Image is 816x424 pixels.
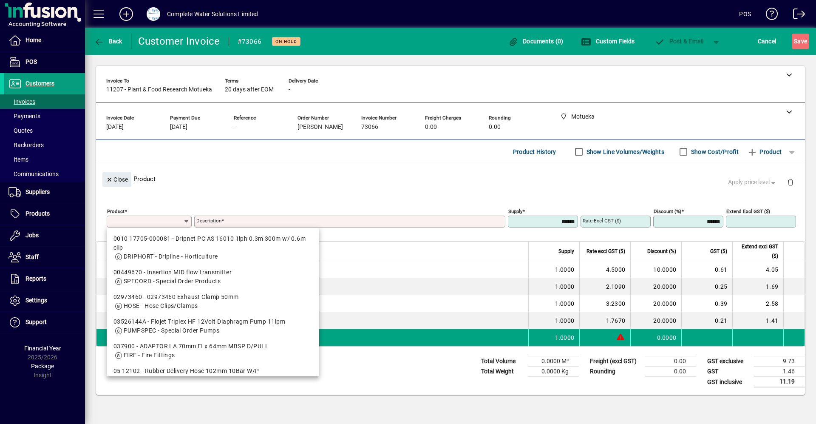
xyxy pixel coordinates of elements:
[732,261,783,278] td: 4.05
[555,316,575,325] span: 1.0000
[630,312,681,329] td: 20.0000
[25,275,46,282] span: Reports
[102,172,131,187] button: Close
[585,299,625,308] div: 3.2300
[113,317,312,326] div: 03526144A - Flojet Triplex HF 12Volt Diaphragm Pump 11lpm
[4,268,85,290] a: Reports
[25,37,41,43] span: Home
[739,7,751,21] div: POS
[106,124,124,131] span: [DATE]
[234,124,235,131] span: -
[170,124,187,131] span: [DATE]
[654,38,704,45] span: ost & Email
[710,247,727,256] span: GST ($)
[581,38,635,45] span: Custom Fields
[25,188,50,195] span: Suppliers
[113,268,312,277] div: 00449670 - Insertion MID flow transmitter
[732,312,783,329] td: 1.41
[124,253,218,260] span: DRIPHORT - Dripline - Horticulture
[794,34,807,48] span: ave
[528,367,579,377] td: 0.0000 Kg
[585,316,625,325] div: 1.7670
[8,98,35,105] span: Invoices
[506,34,566,49] button: Documents (0)
[107,339,319,363] mat-option: 037900 - ADAPTOR LA 70mm FI x 64mm MBSP D/PULL
[780,178,801,186] app-page-header-button: Delete
[124,302,198,309] span: HOSE - Hose Clips/Clamps
[107,208,125,214] mat-label: Product
[100,175,133,183] app-page-header-button: Close
[25,319,47,325] span: Support
[124,278,221,285] span: SPECORD - Special Order Products
[4,152,85,167] a: Items
[4,182,85,203] a: Suppliers
[759,2,778,29] a: Knowledge Base
[630,278,681,295] td: 20.0000
[4,225,85,246] a: Jobs
[794,38,797,45] span: S
[4,138,85,152] a: Backorders
[25,58,37,65] span: POS
[586,356,645,367] td: Freight (excl GST)
[92,34,125,49] button: Back
[107,314,319,339] mat-option: 03526144A - Flojet Triplex HF 12Volt Diaphragm Pump 11lpm
[24,345,61,352] span: Financial Year
[681,261,732,278] td: 0.61
[361,124,378,131] span: 73066
[4,247,85,268] a: Staff
[630,295,681,312] td: 20.0000
[555,265,575,274] span: 1.0000
[528,356,579,367] td: 0.0000 M³
[477,367,528,377] td: Total Weight
[489,124,501,131] span: 0.00
[689,148,739,156] label: Show Cost/Profit
[586,247,625,256] span: Rate excl GST ($)
[238,35,262,48] div: #73066
[140,6,167,22] button: Profile
[275,39,297,44] span: On hold
[4,51,85,73] a: POS
[8,127,33,134] span: Quotes
[787,2,805,29] a: Logout
[107,231,319,265] mat-option: 0010 17705-000081 - Dripnet PC AS 16010 1lph 0.3m 300m w/ 0.6m clip
[113,234,312,252] div: 0010 17705-000081 - Dripnet PC AS 16010 1lph 0.3m 300m w/ 0.6m clip
[4,167,85,181] a: Communications
[792,34,809,49] button: Save
[289,86,290,93] span: -
[681,295,732,312] td: 0.39
[107,265,319,289] mat-option: 00449670 - Insertion MID flow transmitter
[645,356,696,367] td: 0.00
[725,175,781,190] button: Apply price level
[654,208,681,214] mat-label: Discount (%)
[113,342,312,351] div: 037900 - ADAPTOR LA 70mm FI x 64mm MBSP D/PULL
[4,290,85,311] a: Settings
[8,171,59,177] span: Communications
[583,218,621,224] mat-label: Rate excl GST ($)
[579,34,637,49] button: Custom Fields
[650,34,708,49] button: Post & Email
[681,278,732,295] td: 0.25
[8,156,28,163] span: Items
[754,356,805,367] td: 9.73
[630,329,681,346] td: 0.0000
[738,242,778,261] span: Extend excl GST ($)
[4,30,85,51] a: Home
[8,113,40,120] span: Payments
[4,123,85,138] a: Quotes
[113,367,312,376] div: 05 12102 - Rubber Delivery Hose 102mm 10Bar W/P
[113,293,312,302] div: 02973460 - 02973460 Exhaust Clamp 50mm
[732,295,783,312] td: 2.58
[754,367,805,377] td: 1.46
[508,208,522,214] mat-label: Supply
[8,142,44,148] span: Backorders
[477,356,528,367] td: Total Volume
[124,327,219,334] span: PUMPSPEC - Special Order Pumps
[728,178,777,187] span: Apply price level
[425,124,437,131] span: 0.00
[510,144,560,159] button: Product History
[647,247,676,256] span: Discount (%)
[196,218,221,224] mat-label: Description
[585,148,664,156] label: Show Line Volumes/Weights
[4,109,85,123] a: Payments
[508,38,564,45] span: Documents (0)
